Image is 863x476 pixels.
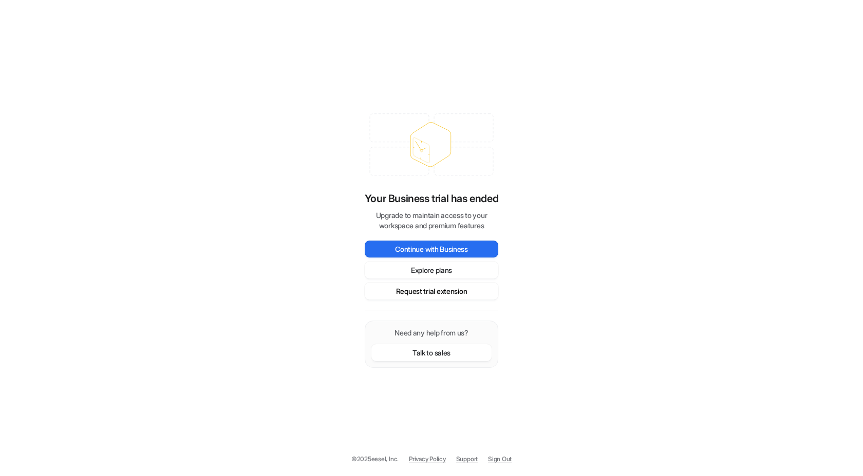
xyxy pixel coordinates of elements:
[371,344,492,361] button: Talk to sales
[365,210,498,231] p: Upgrade to maintain access to your workspace and premium features
[371,327,492,338] p: Need any help from us?
[456,454,478,464] span: Support
[365,191,498,206] p: Your Business trial has ended
[351,454,399,464] p: © 2025 eesel, Inc.
[365,262,498,279] button: Explore plans
[409,454,446,464] a: Privacy Policy
[365,283,498,300] button: Request trial extension
[365,241,498,257] button: Continue with Business
[488,454,512,464] a: Sign Out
